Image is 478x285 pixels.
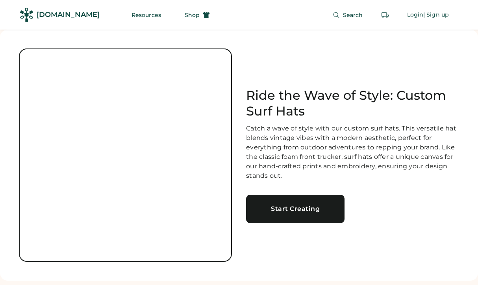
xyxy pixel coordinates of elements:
[185,12,200,18] span: Shop
[175,7,219,23] button: Shop
[246,124,459,181] div: Catch a wave of style with our custom surf hats. This versatile hat blends vintage vibes with a m...
[122,7,170,23] button: Resources
[407,11,424,19] div: Login
[246,88,459,119] h1: Ride the Wave of Style: Custom Surf Hats
[20,8,33,22] img: Rendered Logo - Screens
[377,7,393,23] button: Retrieve an order
[423,11,449,19] div: | Sign up
[323,7,372,23] button: Search
[256,206,335,212] div: Start Creating
[343,12,363,18] span: Search
[37,10,100,20] div: [DOMAIN_NAME]
[246,195,345,223] a: Start Creating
